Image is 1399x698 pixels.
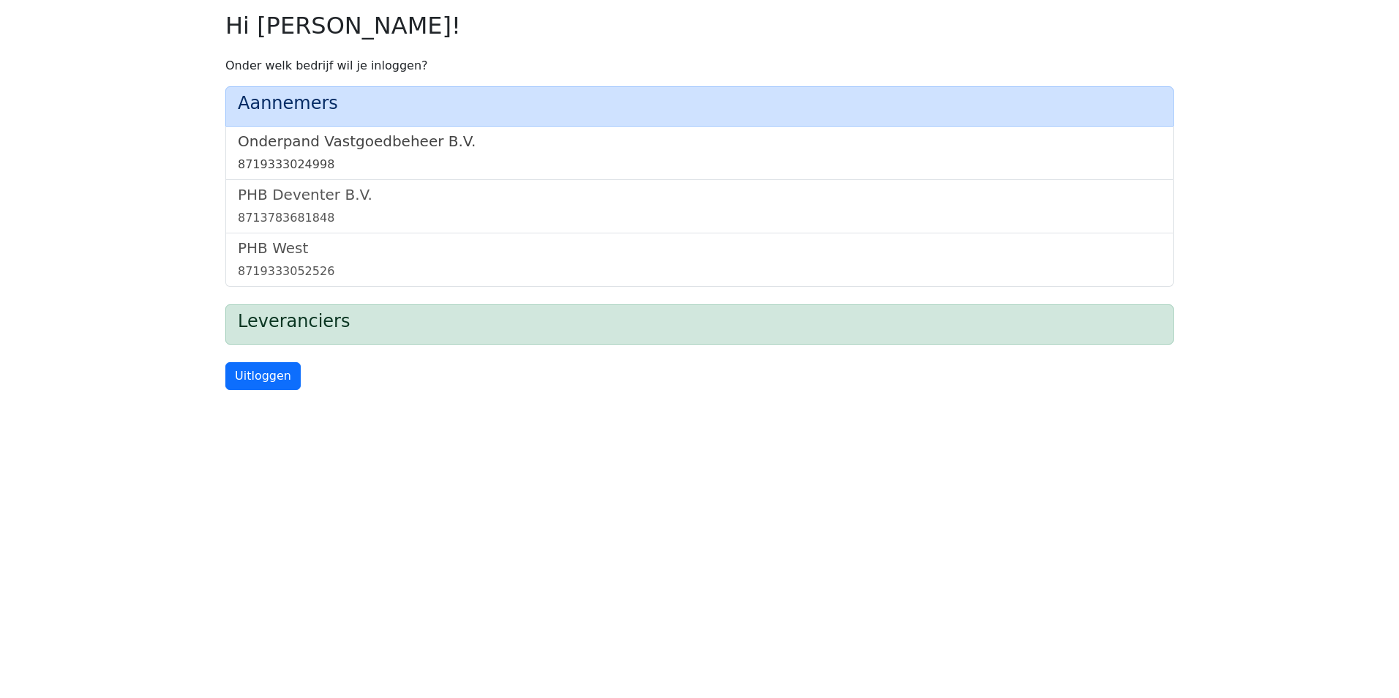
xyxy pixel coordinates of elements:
[225,12,1174,40] h2: Hi [PERSON_NAME]!
[238,156,1161,173] div: 8719333024998
[225,57,1174,75] p: Onder welk bedrijf wil je inloggen?
[238,239,1161,280] a: PHB West8719333052526
[238,132,1161,173] a: Onderpand Vastgoedbeheer B.V.8719333024998
[238,263,1161,280] div: 8719333052526
[238,93,1161,114] h4: Aannemers
[238,239,1161,257] h5: PHB West
[238,186,1161,227] a: PHB Deventer B.V.8713783681848
[238,209,1161,227] div: 8713783681848
[238,186,1161,203] h5: PHB Deventer B.V.
[225,362,301,390] a: Uitloggen
[238,311,1161,332] h4: Leveranciers
[238,132,1161,150] h5: Onderpand Vastgoedbeheer B.V.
